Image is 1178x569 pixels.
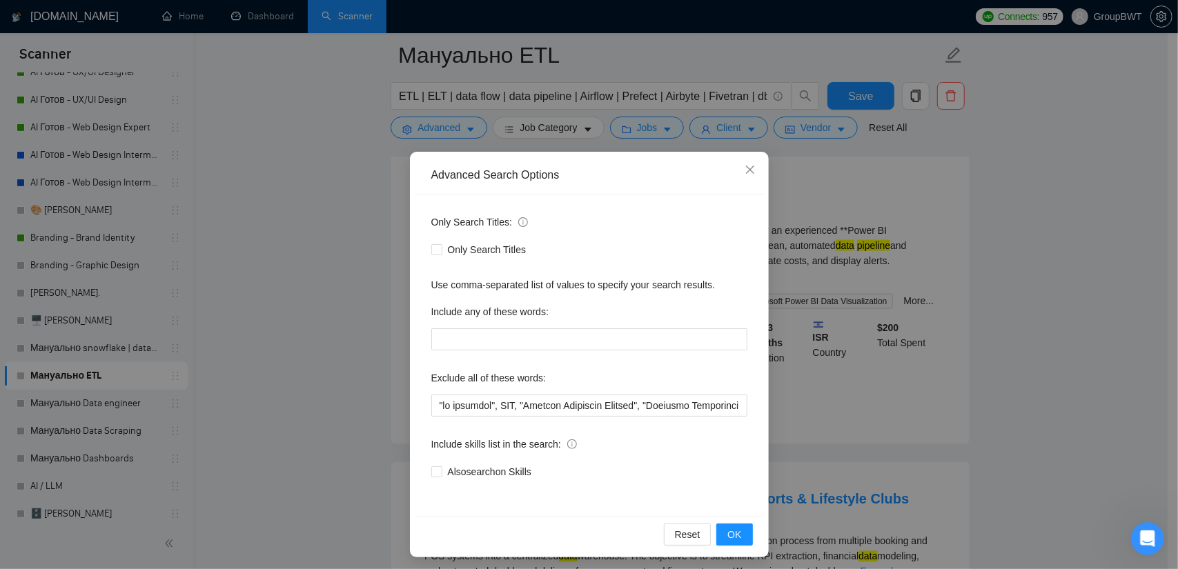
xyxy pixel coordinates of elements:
[732,152,769,189] button: Close
[727,527,741,542] span: OK
[675,527,700,542] span: Reset
[431,168,747,183] div: Advanced Search Options
[716,523,752,546] button: OK
[431,367,547,389] label: Exclude all of these words:
[431,214,528,230] span: Only Search Titles:
[1131,522,1164,555] iframe: Intercom live chat
[431,437,577,452] span: Include skills list in the search:
[745,164,756,175] span: close
[442,242,532,257] span: Only Search Titles
[518,217,528,227] span: info-circle
[431,277,747,292] div: Use comma-separated list of values to specify your search results.
[442,464,537,479] span: Also search on Skills
[664,523,711,546] button: Reset
[567,439,577,449] span: info-circle
[431,301,549,323] label: Include any of these words:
